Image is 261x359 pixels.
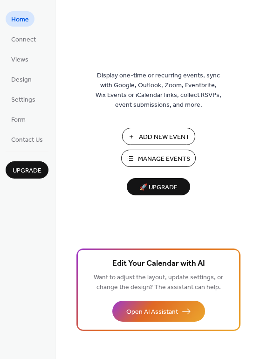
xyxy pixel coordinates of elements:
[6,31,41,47] a: Connect
[6,111,31,127] a: Form
[6,51,34,67] a: Views
[112,257,205,270] span: Edit Your Calendar with AI
[127,178,190,195] button: 🚀 Upgrade
[94,271,223,294] span: Want to adjust the layout, update settings, or change the design? The assistant can help.
[6,161,48,179] button: Upgrade
[11,35,36,45] span: Connect
[11,95,35,105] span: Settings
[11,135,43,145] span: Contact Us
[13,166,41,176] span: Upgrade
[139,132,190,142] span: Add New Event
[126,307,178,317] span: Open AI Assistant
[11,15,29,25] span: Home
[121,150,196,167] button: Manage Events
[112,301,205,322] button: Open AI Assistant
[96,71,221,110] span: Display one-time or recurring events, sync with Google, Outlook, Zoom, Eventbrite, Wix Events or ...
[11,75,32,85] span: Design
[132,181,185,194] span: 🚀 Upgrade
[6,71,37,87] a: Design
[138,154,190,164] span: Manage Events
[11,115,26,125] span: Form
[11,55,28,65] span: Views
[6,131,48,147] a: Contact Us
[6,11,34,27] a: Home
[6,91,41,107] a: Settings
[122,128,195,145] button: Add New Event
